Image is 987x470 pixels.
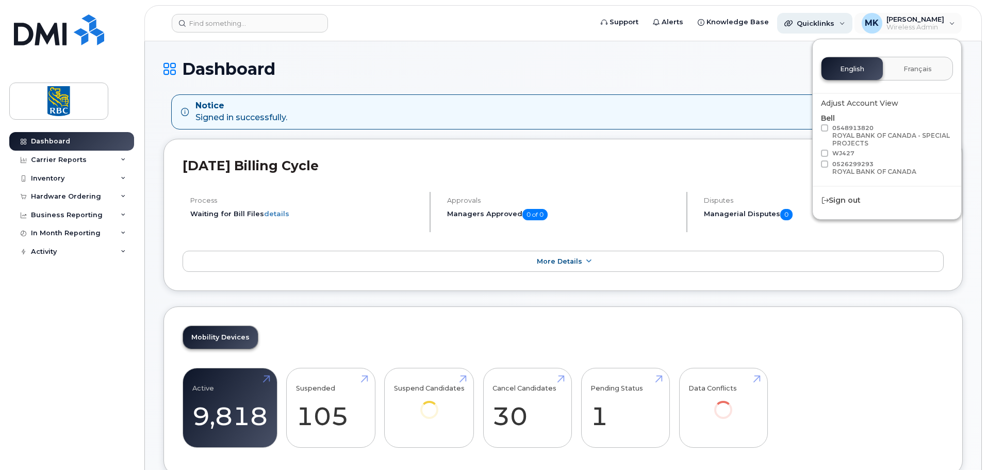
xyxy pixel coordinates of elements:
[163,60,963,78] h1: Dashboard
[780,209,793,220] span: 0
[832,124,950,147] span: 0548913820
[704,197,944,204] h4: Disputes
[195,100,287,124] div: Signed in successfully.
[183,326,258,349] a: Mobility Devices
[832,132,950,147] div: ROYAL BANK OF CANADA - SPECIAL PROJECTS
[183,158,944,173] h2: [DATE] Billing Cycle
[821,98,953,109] div: Adjust Account View
[903,65,932,73] span: Français
[821,113,953,177] div: Bell
[537,257,582,265] span: More Details
[190,197,421,204] h4: Process
[492,374,562,442] a: Cancel Candidates 30
[832,160,916,175] span: 0526299293
[704,209,944,220] h5: Managerial Disputes
[394,374,465,433] a: Suspend Candidates
[522,209,548,220] span: 0 of 0
[832,150,854,157] span: WJ427
[264,209,289,218] a: details
[688,374,758,433] a: Data Conflicts
[447,197,678,204] h4: Approvals
[447,209,678,220] h5: Managers Approved
[813,191,961,210] div: Sign out
[832,168,916,175] div: ROYAL BANK OF CANADA
[195,100,287,112] strong: Notice
[190,209,421,219] li: Waiting for Bill Files
[590,374,660,442] a: Pending Status 1
[296,374,366,442] a: Suspended 105
[192,374,268,442] a: Active 9,818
